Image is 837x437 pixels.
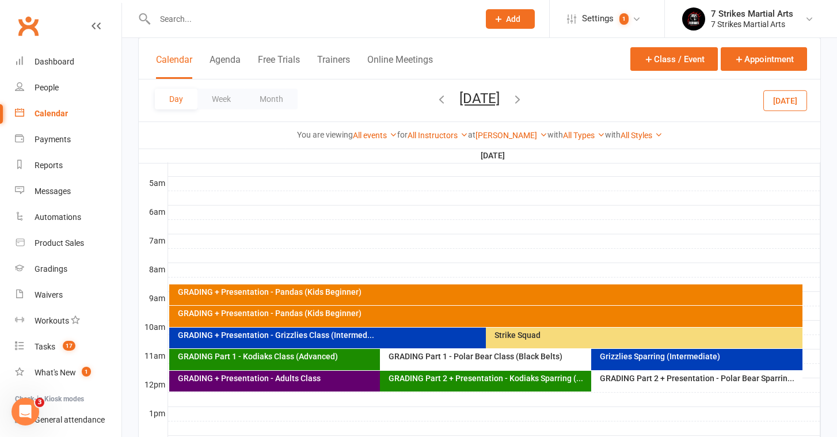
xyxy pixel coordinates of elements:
[317,54,350,79] button: Trainers
[15,75,121,101] a: People
[155,89,197,109] button: Day
[15,178,121,204] a: Messages
[139,320,168,335] th: 10am
[35,83,59,92] div: People
[605,130,621,139] strong: with
[15,282,121,308] a: Waivers
[763,90,807,111] button: [DATE]
[711,9,793,19] div: 7 Strikes Martial Arts
[177,309,801,317] div: GRADING + Presentation - Pandas (Kids Beginner)
[35,290,63,299] div: Waivers
[486,9,535,29] button: Add
[139,406,168,421] th: 1pm
[408,131,468,140] a: All Instructors
[15,49,121,75] a: Dashboard
[494,331,800,339] div: Strike Squad
[15,334,121,360] a: Tasks 17
[353,131,397,140] a: All events
[139,263,168,277] th: 8am
[258,54,300,79] button: Free Trials
[177,288,801,296] div: GRADING + Presentation - Pandas (Kids Beginner)
[388,374,789,382] div: GRADING Part 2 + Presentation - Kodiaks Sparring (...
[177,331,789,339] div: GRADING + Presentation - Grizzlies Class (Intermed...
[156,54,192,79] button: Calendar
[35,161,63,170] div: Reports
[245,89,298,109] button: Month
[82,367,91,377] span: 1
[35,238,84,248] div: Product Sales
[35,135,71,144] div: Payments
[599,352,800,360] div: Grizzlies Sparring (Intermediate)
[468,130,475,139] strong: at
[15,308,121,334] a: Workouts
[35,368,76,377] div: What's New
[177,374,578,382] div: GRADING + Presentation - Adults Class
[547,130,563,139] strong: with
[168,149,820,163] th: [DATE]
[15,127,121,153] a: Payments
[15,101,121,127] a: Calendar
[35,316,69,325] div: Workouts
[619,13,629,25] span: 1
[711,19,793,29] div: 7 Strikes Martial Arts
[151,11,471,27] input: Search...
[682,7,705,31] img: thumb_image1688936223.png
[15,360,121,386] a: What's New1
[459,90,500,107] button: [DATE]
[35,109,68,118] div: Calendar
[35,415,105,424] div: General attendance
[12,398,39,425] iframe: Intercom live chat
[506,14,520,24] span: Add
[475,131,547,140] a: [PERSON_NAME]
[35,264,67,273] div: Gradings
[15,256,121,282] a: Gradings
[35,187,71,196] div: Messages
[35,342,55,351] div: Tasks
[197,89,245,109] button: Week
[14,12,43,40] a: Clubworx
[297,130,353,139] strong: You are viewing
[630,47,718,71] button: Class / Event
[367,54,433,79] button: Online Meetings
[139,378,168,392] th: 12pm
[139,205,168,219] th: 6am
[35,398,44,407] span: 3
[139,349,168,363] th: 11am
[177,352,578,360] div: GRADING Part 1 - Kodiaks Class (Advanced)
[582,6,614,32] span: Settings
[563,131,605,140] a: All Types
[15,407,121,433] a: General attendance kiosk mode
[35,57,74,66] div: Dashboard
[599,374,800,382] div: GRADING Part 2 + Presentation - Polar Bear Sparrin...
[139,291,168,306] th: 9am
[210,54,241,79] button: Agenda
[15,230,121,256] a: Product Sales
[63,341,75,351] span: 17
[15,153,121,178] a: Reports
[621,131,663,140] a: All Styles
[139,176,168,191] th: 5am
[721,47,807,71] button: Appointment
[35,212,81,222] div: Automations
[397,130,408,139] strong: for
[15,204,121,230] a: Automations
[139,234,168,248] th: 7am
[388,352,789,360] div: GRADING Part 1 - Polar Bear Class (Black Belts)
